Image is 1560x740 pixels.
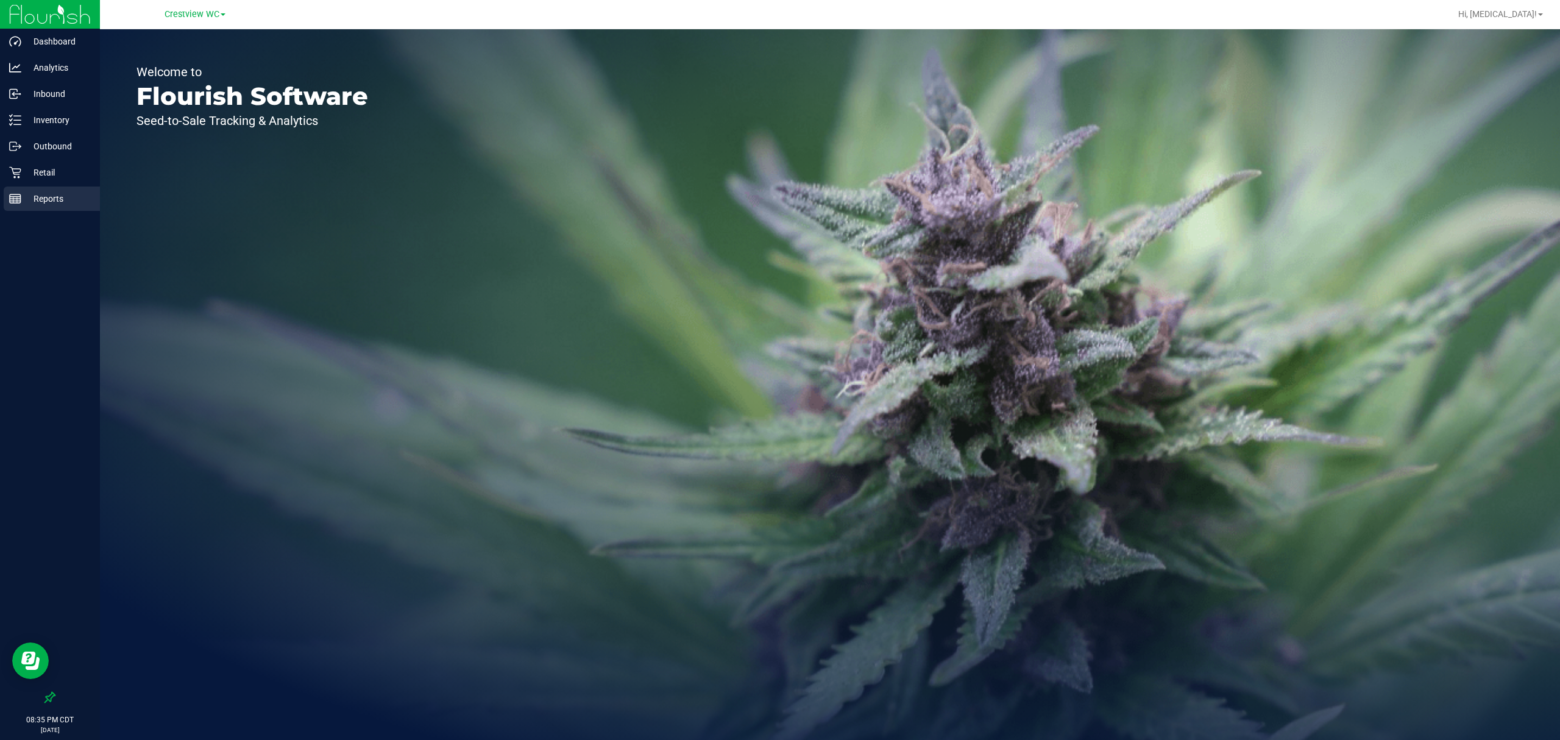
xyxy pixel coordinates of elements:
[21,165,94,180] p: Retail
[136,115,368,127] p: Seed-to-Sale Tracking & Analytics
[9,166,21,179] inline-svg: Retail
[21,191,94,206] p: Reports
[9,35,21,48] inline-svg: Dashboard
[9,114,21,126] inline-svg: Inventory
[9,62,21,74] inline-svg: Analytics
[165,9,219,20] span: Crestview WC
[1458,9,1537,19] span: Hi, [MEDICAL_DATA]!
[44,691,56,703] label: Pin the sidebar to full width on large screens
[21,60,94,75] p: Analytics
[136,66,368,78] p: Welcome to
[5,725,94,735] p: [DATE]
[136,84,368,109] p: Flourish Software
[9,88,21,100] inline-svg: Inbound
[21,139,94,154] p: Outbound
[21,87,94,101] p: Inbound
[12,642,49,679] iframe: Resource center
[9,193,21,205] inline-svg: Reports
[9,140,21,152] inline-svg: Outbound
[21,113,94,127] p: Inventory
[5,714,94,725] p: 08:35 PM CDT
[21,34,94,49] p: Dashboard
